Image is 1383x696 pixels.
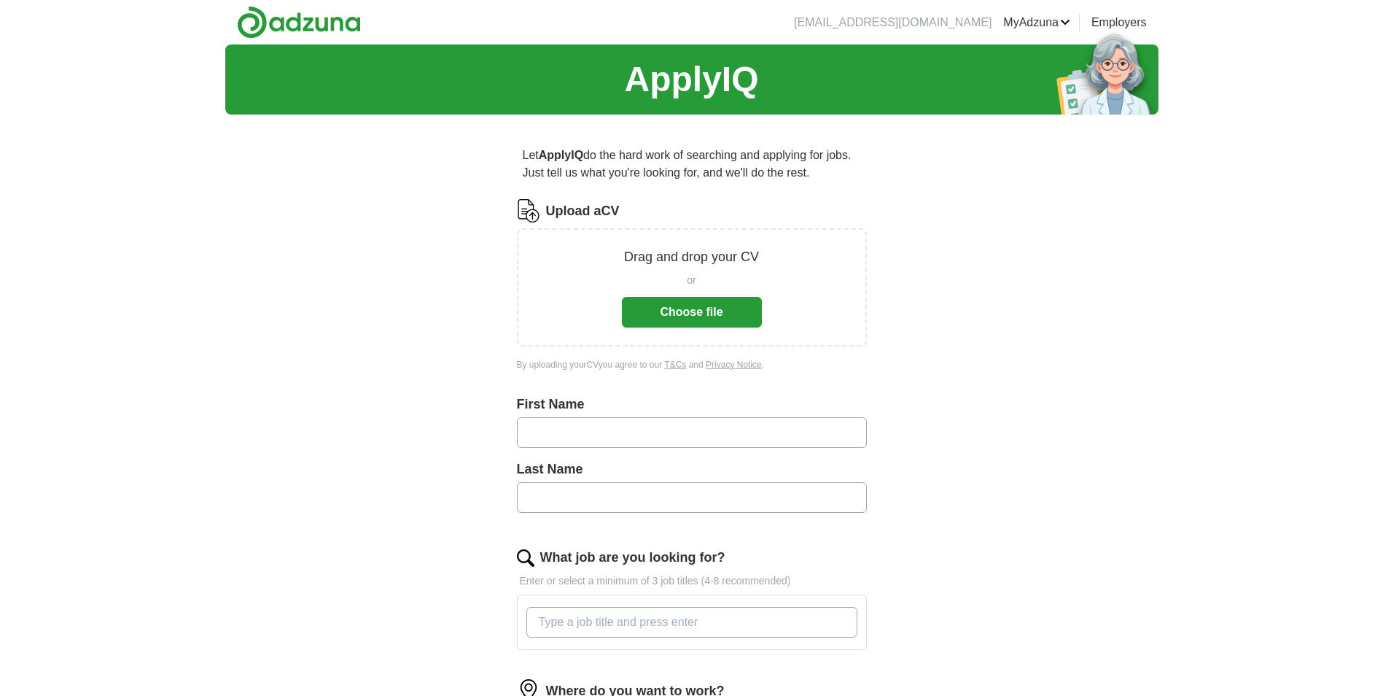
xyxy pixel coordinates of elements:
[1091,14,1147,31] a: Employers
[540,548,725,568] label: What job are you looking for?
[624,53,758,106] h1: ApplyIQ
[517,358,867,371] div: By uploading your CV you agree to our and .
[687,273,696,288] span: or
[706,360,762,370] a: Privacy Notice
[517,549,534,567] img: search.png
[517,573,867,589] p: Enter or select a minimum of 3 job titles (4-8 recommended)
[622,297,762,328] button: Choose file
[526,607,857,638] input: Type a job title and press enter
[517,460,867,479] label: Last Name
[539,149,583,161] strong: ApplyIQ
[517,199,540,223] img: CV Icon
[794,14,992,31] li: [EMAIL_ADDRESS][DOMAIN_NAME]
[517,395,867,414] label: First Name
[1003,14,1070,31] a: MyAdzuna
[664,360,686,370] a: T&Cs
[517,141,867,187] p: Let do the hard work of searching and applying for jobs. Just tell us what you're looking for, an...
[624,247,759,267] p: Drag and drop your CV
[546,201,620,221] label: Upload a CV
[237,6,361,39] img: Adzuna logo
